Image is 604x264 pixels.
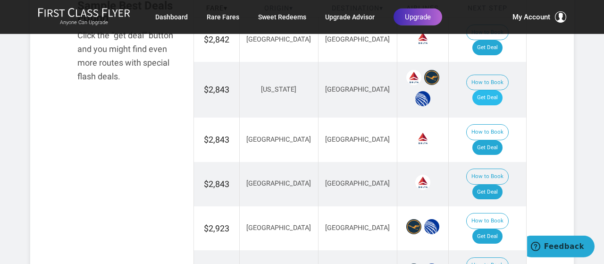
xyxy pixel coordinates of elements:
[415,175,430,190] span: Delta Airlines
[424,70,439,85] span: Lufthansa
[207,9,239,26] a: Rare Fares
[246,35,311,43] span: [GEOGRAPHIC_DATA]
[406,219,421,234] span: Lufthansa
[325,224,390,232] span: [GEOGRAPHIC_DATA]
[472,229,503,244] a: Get Deal
[325,35,390,43] span: [GEOGRAPHIC_DATA]
[204,85,229,94] span: $2,843
[466,213,509,229] button: How to Book
[527,236,595,259] iframe: Opens a widget where you can find more information
[325,179,390,187] span: [GEOGRAPHIC_DATA]
[204,179,229,189] span: $2,843
[466,124,509,140] button: How to Book
[204,223,229,233] span: $2,923
[204,34,229,44] span: $2,842
[155,9,188,26] a: Dashboard
[424,219,439,234] span: United
[246,179,311,187] span: [GEOGRAPHIC_DATA]
[246,224,311,232] span: [GEOGRAPHIC_DATA]
[325,136,390,144] span: [GEOGRAPHIC_DATA]
[466,169,509,185] button: How to Book
[325,9,375,26] a: Upgrade Advisor
[415,31,430,46] span: Delta Airlines
[406,70,421,85] span: Delta Airlines
[204,135,229,145] span: $2,843
[512,11,566,23] button: My Account
[38,8,130,17] img: First Class Flyer
[472,185,503,200] a: Get Deal
[415,131,430,146] span: Delta Airlines
[472,90,503,105] a: Get Deal
[415,91,430,106] span: United
[325,85,390,94] span: [GEOGRAPHIC_DATA]
[38,8,130,26] a: First Class FlyerAnyone Can Upgrade
[394,9,442,26] a: Upgrade
[258,9,306,26] a: Sweet Redeems
[466,75,509,91] button: How to Book
[512,11,550,23] span: My Account
[77,29,179,83] div: Click the “get deal” button and you might find even more routes with special flash deals.
[38,19,130,26] small: Anyone Can Upgrade
[261,85,296,94] span: [US_STATE]
[472,40,503,55] a: Get Deal
[246,136,311,144] span: [GEOGRAPHIC_DATA]
[472,140,503,155] a: Get Deal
